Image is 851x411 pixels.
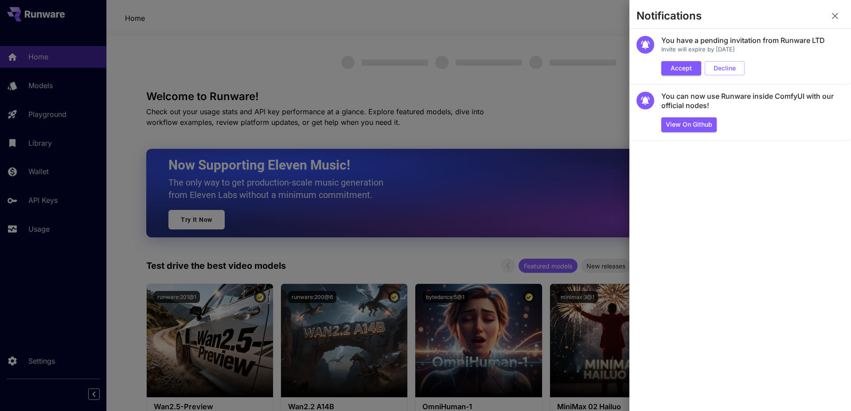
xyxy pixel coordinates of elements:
h5: You can now use Runware inside ComfyUI with our official nodes! [661,92,844,111]
button: Decline [705,61,745,76]
h5: You have a pending invitation from Runware LTD [661,36,825,45]
button: View on Github [661,117,717,132]
button: Accept [661,61,701,76]
p: Invite will expire by [DATE] [661,45,825,54]
h3: Notifications [636,10,702,22]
